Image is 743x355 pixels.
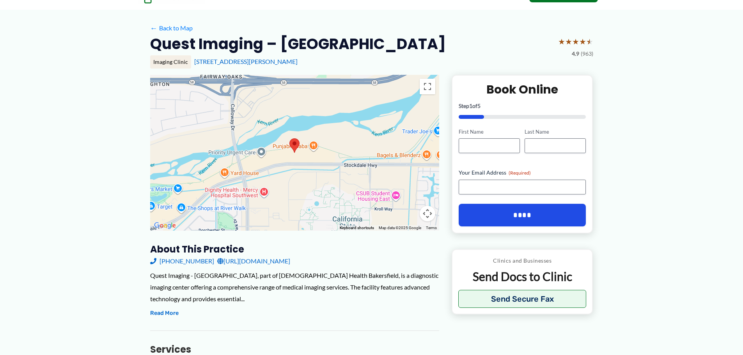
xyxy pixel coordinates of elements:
[459,82,586,97] h2: Book Online
[150,24,158,32] span: ←
[217,255,290,267] a: [URL][DOMAIN_NAME]
[565,34,572,49] span: ★
[426,226,437,230] a: Terms
[150,55,191,69] div: Imaging Clinic
[459,128,520,136] label: First Name
[340,225,374,231] button: Keyboard shortcuts
[581,49,593,59] span: (963)
[558,34,565,49] span: ★
[458,290,587,308] button: Send Secure Fax
[194,58,298,65] a: [STREET_ADDRESS][PERSON_NAME]
[150,243,439,255] h3: About this practice
[150,309,179,318] button: Read More
[420,206,435,221] button: Map camera controls
[150,255,214,267] a: [PHONE_NUMBER]
[586,34,593,49] span: ★
[458,256,587,266] p: Clinics and Businesses
[509,170,531,176] span: (Required)
[477,102,481,109] span: 5
[150,34,446,53] h2: Quest Imaging – [GEOGRAPHIC_DATA]
[579,34,586,49] span: ★
[525,128,586,136] label: Last Name
[469,102,472,109] span: 1
[458,269,587,284] p: Send Docs to Clinic
[459,103,586,109] p: Step of
[152,221,178,231] a: Open this area in Google Maps (opens a new window)
[572,34,579,49] span: ★
[420,79,435,94] button: Toggle fullscreen view
[150,22,193,34] a: ←Back to Map
[459,169,586,177] label: Your Email Address
[150,270,439,304] div: Quest Imaging - [GEOGRAPHIC_DATA], part of [DEMOGRAPHIC_DATA] Health Bakersfield, is a diagnostic...
[572,49,579,59] span: 4.9
[152,221,178,231] img: Google
[379,226,421,230] span: Map data ©2025 Google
